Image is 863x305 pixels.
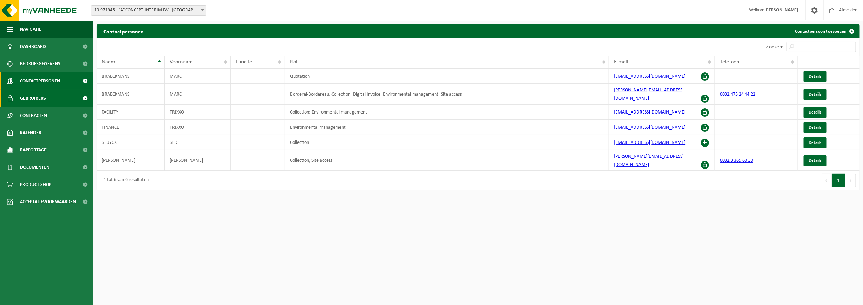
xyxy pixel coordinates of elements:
a: Details [804,71,827,82]
td: FINANCE [97,120,165,135]
a: Details [804,137,827,148]
span: Rapportage [20,141,47,159]
span: Functie [236,59,252,65]
a: Details [804,89,827,100]
td: MARC [165,84,231,105]
span: E-mail [614,59,629,65]
span: Documenten [20,159,49,176]
span: Details [809,125,822,130]
span: Product Shop [20,176,51,193]
a: [PERSON_NAME][EMAIL_ADDRESS][DOMAIN_NAME] [614,88,684,101]
td: TRIXXO [165,105,231,120]
td: Quotation [285,69,609,84]
span: Details [809,140,822,145]
td: [PERSON_NAME] [97,150,165,171]
td: BRAECKMANS [97,84,165,105]
span: Bedrijfsgegevens [20,55,60,72]
span: Kalender [20,124,41,141]
span: Telefoon [720,59,739,65]
a: [EMAIL_ADDRESS][DOMAIN_NAME] [614,125,686,130]
td: Collection; Site access [285,150,609,171]
a: Contactpersoon toevoegen [790,24,859,38]
span: Contracten [20,107,47,124]
a: 0032 3 369 60 30 [720,158,753,163]
span: Dashboard [20,38,46,55]
span: Details [809,110,822,115]
span: 10-971945 - "A"CONCEPT INTERIM BV - ANTWERPEN [91,5,206,16]
h2: Contactpersonen [97,24,151,38]
span: Navigatie [20,21,41,38]
a: 0032 475 24 44 22 [720,92,755,97]
a: Details [804,122,827,133]
div: 1 tot 6 van 6 resultaten [100,174,149,187]
span: Details [809,74,822,79]
span: Voornaam [170,59,193,65]
td: Borderel-Bordereau; Collection; Digital Invoice; Environmental management; Site access [285,84,609,105]
span: Contactpersonen [20,72,60,90]
td: MARC [165,69,231,84]
td: STUYCK [97,135,165,150]
td: FACILITY [97,105,165,120]
td: BRAECKMANS [97,69,165,84]
td: Collection [285,135,609,150]
td: [PERSON_NAME] [165,150,231,171]
strong: [PERSON_NAME] [764,8,799,13]
span: Details [809,92,822,97]
a: Details [804,155,827,166]
a: [EMAIL_ADDRESS][DOMAIN_NAME] [614,110,686,115]
a: [PERSON_NAME][EMAIL_ADDRESS][DOMAIN_NAME] [614,154,684,167]
td: TRIXXO [165,120,231,135]
td: Collection; Environmental management [285,105,609,120]
a: [EMAIL_ADDRESS][DOMAIN_NAME] [614,74,686,79]
span: Acceptatievoorwaarden [20,193,76,210]
span: Rol [290,59,297,65]
span: Gebruikers [20,90,46,107]
label: Zoeken: [766,45,783,50]
button: Next [845,174,856,187]
button: Previous [821,174,832,187]
a: [EMAIL_ADDRESS][DOMAIN_NAME] [614,140,686,145]
a: Details [804,107,827,118]
td: STIG [165,135,231,150]
span: Naam [102,59,115,65]
td: Environmental management [285,120,609,135]
span: Details [809,158,822,163]
button: 1 [832,174,845,187]
span: 10-971945 - "A"CONCEPT INTERIM BV - ANTWERPEN [91,6,206,15]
